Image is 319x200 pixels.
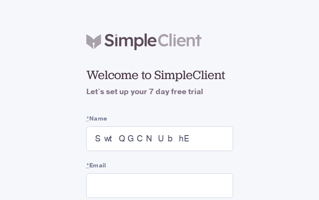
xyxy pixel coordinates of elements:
abbr: required [86,115,89,123]
abbr: required [86,162,89,169]
label: Email [86,161,233,170]
h4: Let's set up your 7 day free trial [86,86,233,97]
label: Name [86,114,233,123]
h2: Welcome to SimpleClient [86,67,233,83]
